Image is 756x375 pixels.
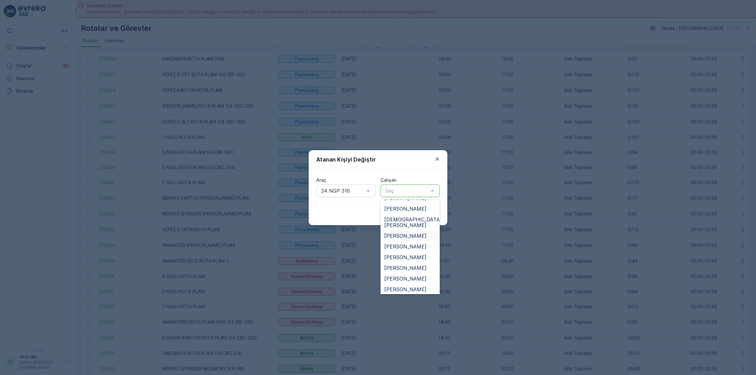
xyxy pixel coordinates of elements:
[384,276,427,281] span: [PERSON_NAME]
[316,155,376,164] p: Atanan Kişiyi Değiştir
[384,244,427,249] span: [PERSON_NAME]
[385,187,429,195] p: Seç
[316,177,326,183] label: Araç
[381,177,396,183] label: Çalışan
[384,217,442,228] span: [DEMOGRAPHIC_DATA][PERSON_NAME]
[384,195,427,201] span: [PERSON_NAME]
[384,206,427,212] span: [PERSON_NAME]
[384,254,427,260] span: [PERSON_NAME]
[384,287,427,292] span: [PERSON_NAME]
[384,265,427,271] span: [PERSON_NAME]
[384,233,427,239] span: [PERSON_NAME]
